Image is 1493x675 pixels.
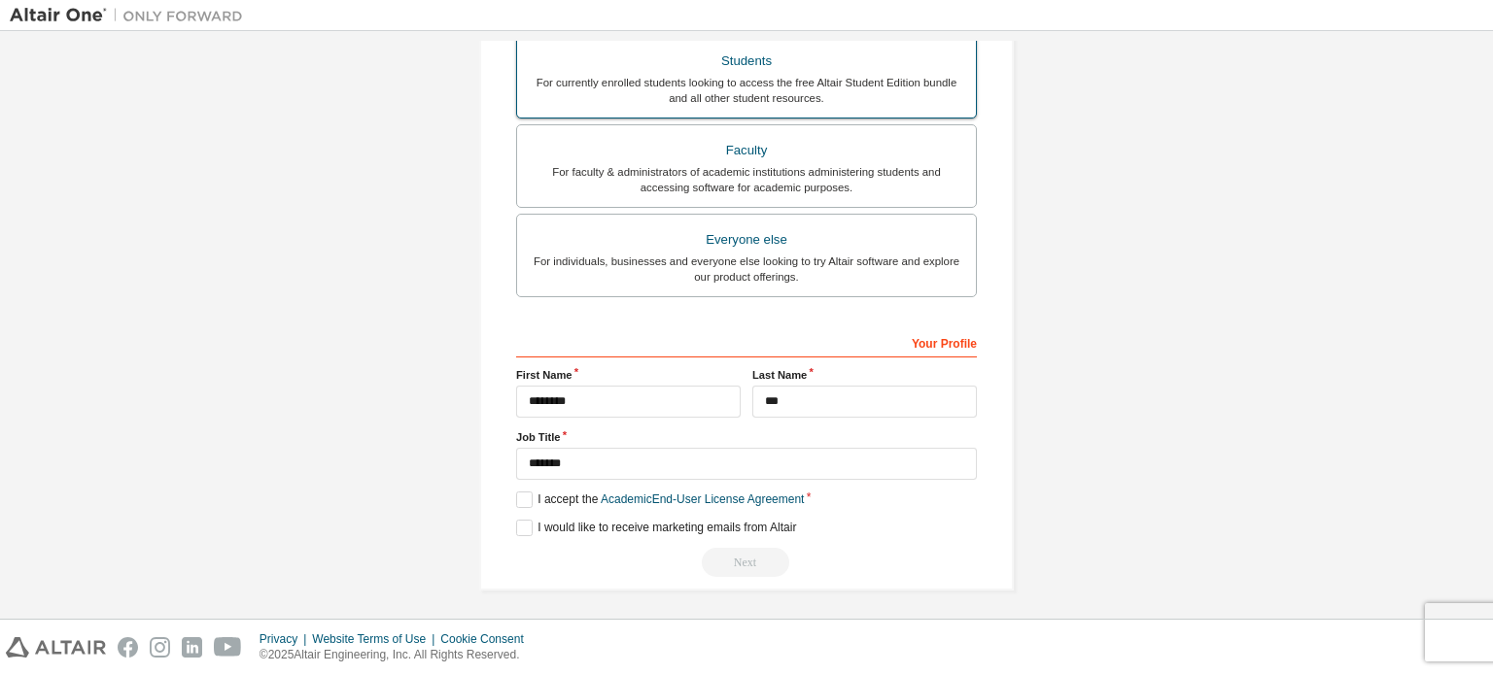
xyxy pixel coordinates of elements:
div: Privacy [260,631,312,647]
div: For currently enrolled students looking to access the free Altair Student Edition bundle and all ... [529,75,964,106]
div: For faculty & administrators of academic institutions administering students and accessing softwa... [529,164,964,195]
img: facebook.svg [118,637,138,658]
div: For individuals, businesses and everyone else looking to try Altair software and explore our prod... [529,253,964,285]
label: I would like to receive marketing emails from Altair [516,520,796,536]
div: Everyone else [529,226,964,253]
a: Academic End-User License Agreement [601,492,804,506]
div: Website Terms of Use [312,631,440,647]
div: Your Profile [516,326,977,357]
img: youtube.svg [214,637,242,658]
div: Please wait while checking email ... [516,548,977,577]
img: Altair One [10,6,253,25]
label: First Name [516,367,741,383]
div: Cookie Consent [440,631,535,647]
img: linkedin.svg [182,637,202,658]
label: Last Name [752,367,977,383]
div: Students [529,48,964,75]
label: I accept the [516,491,804,508]
p: © 2025 Altair Engineering, Inc. All Rights Reserved. [260,647,536,663]
img: instagram.svg [150,637,170,658]
div: Faculty [529,137,964,164]
label: Job Title [516,429,977,445]
img: altair_logo.svg [6,637,106,658]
